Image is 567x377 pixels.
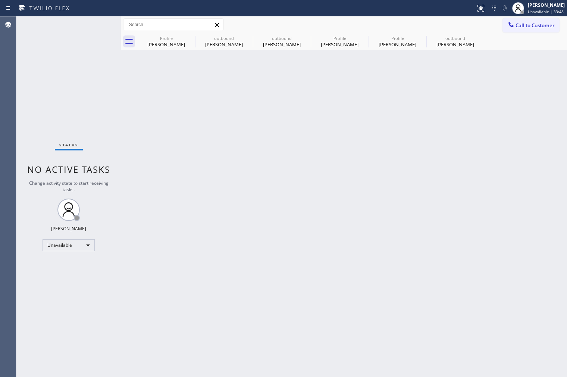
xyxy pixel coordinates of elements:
div: [PERSON_NAME] [138,41,194,48]
div: Daniela Pomefil [196,33,252,50]
div: [PERSON_NAME] [528,2,565,8]
div: Laura Mo [427,33,483,50]
div: [PERSON_NAME] [254,41,310,48]
div: Profile [311,35,368,41]
div: Ronaldo Mercado [369,33,426,50]
span: Change activity state to start receiving tasks. [29,180,109,193]
button: Mute [499,3,510,13]
div: Laura Mo [254,33,310,50]
input: Search [123,19,223,31]
div: [PERSON_NAME] [369,41,426,48]
span: Status [59,142,78,147]
span: No active tasks [27,163,110,175]
div: Ronaldo Mercado [138,33,194,50]
span: Call to Customer [516,22,555,29]
span: Unavailable | 33:48 [528,9,564,14]
button: Call to Customer [502,18,560,32]
div: [PERSON_NAME] [427,41,483,48]
div: outbound [427,35,483,41]
div: Angelina Ross [311,33,368,50]
div: outbound [196,35,252,41]
div: [PERSON_NAME] [51,225,86,232]
div: Profile [369,35,426,41]
div: [PERSON_NAME] [311,41,368,48]
div: Profile [138,35,194,41]
div: [PERSON_NAME] [196,41,252,48]
div: Unavailable [43,239,95,251]
div: outbound [254,35,310,41]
